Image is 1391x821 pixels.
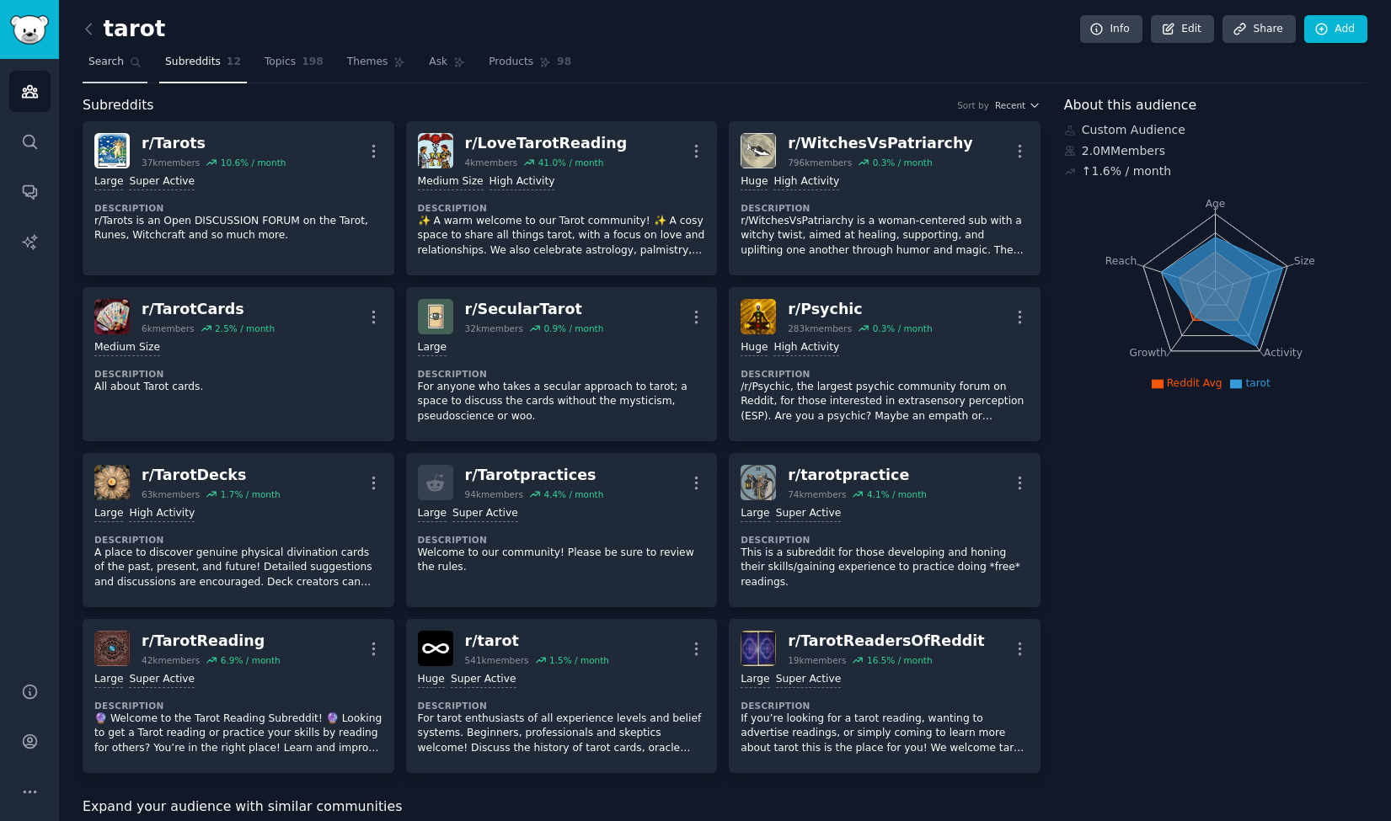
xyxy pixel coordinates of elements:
[347,55,388,70] span: Themes
[423,49,471,83] a: Ask
[995,99,1041,111] button: Recent
[83,16,165,43] h2: tarot
[94,380,383,395] p: All about Tarot cards.
[788,133,973,154] div: r/ WitchesVsPatriarchy
[142,654,200,666] div: 42k members
[94,202,383,214] dt: Description
[221,157,286,168] div: 10.6 % / month
[741,133,776,168] img: WitchesVsPatriarchy
[1064,121,1367,139] div: Custom Audience
[549,654,609,666] div: 1.5 % / month
[773,174,839,190] div: High Activity
[741,214,1029,259] p: r/WitchesVsPatriarchy is a woman-centered sub with a witchy twist, aimed at healing, supporting, ...
[1245,377,1270,389] span: tarot
[741,380,1029,424] p: /r/Psychic, the largest psychic community forum on Reddit, for those interested in extrasensory p...
[418,546,706,575] p: Welcome to our community! Please be sure to review the rules.
[788,299,932,320] div: r/ Psychic
[557,55,571,70] span: 98
[129,672,195,688] div: Super Active
[741,174,768,190] div: Huge
[741,202,1029,214] dt: Description
[418,368,706,380] dt: Description
[221,488,281,500] div: 1.7 % / month
[1129,347,1166,359] tspan: Growth
[94,700,383,712] dt: Description
[142,157,200,168] div: 37k members
[867,654,933,666] div: 16.5 % / month
[729,121,1041,275] a: WitchesVsPatriarchyr/WitchesVsPatriarchy796kmembers0.3% / monthHugeHigh ActivityDescriptionr/Witc...
[957,99,989,111] div: Sort by
[1304,15,1367,44] a: Add
[94,299,130,334] img: TarotCards
[490,174,555,190] div: High Activity
[729,619,1041,773] a: TarotReadersOfRedditr/TarotReadersOfReddit19kmembers16.5% / monthLargeSuper ActiveDescriptionIf y...
[94,465,130,500] img: TarotDecks
[483,49,577,83] a: Products98
[142,488,200,500] div: 63k members
[741,546,1029,590] p: This is a subreddit for those developing and honing their skills/gaining experience to practice d...
[406,287,718,441] a: SecularTarotr/SecularTarot32kmembers0.9% / monthLargeDescriptionFor anyone who takes a secular ap...
[867,488,927,500] div: 4.1 % / month
[465,631,609,652] div: r/ tarot
[451,672,516,688] div: Super Active
[418,380,706,424] p: For anyone who takes a secular approach to tarot; a space to discuss the cards without the mystic...
[465,299,604,320] div: r/ SecularTarot
[1264,347,1303,359] tspan: Activity
[741,672,769,688] div: Large
[142,323,195,334] div: 6k members
[465,465,604,486] div: r/ Tarotpractices
[94,174,123,190] div: Large
[1167,377,1222,389] span: Reddit Avg
[465,323,523,334] div: 32k members
[94,340,160,356] div: Medium Size
[788,488,846,500] div: 74k members
[221,654,281,666] div: 6.9 % / month
[1082,163,1171,180] div: ↑ 1.6 % / month
[1064,95,1196,116] span: About this audience
[94,506,123,522] div: Large
[873,157,933,168] div: 0.3 % / month
[1151,15,1214,44] a: Edit
[1222,15,1295,44] a: Share
[418,700,706,712] dt: Description
[94,534,383,546] dt: Description
[1064,142,1367,160] div: 2.0M Members
[88,55,124,70] span: Search
[489,55,533,70] span: Products
[94,546,383,590] p: A place to discover genuine physical divination cards of the past, present, and future! Detailed ...
[741,465,776,500] img: tarotpractice
[418,534,706,546] dt: Description
[159,49,247,83] a: Subreddits12
[465,654,529,666] div: 541k members
[418,133,453,168] img: LoveTarotReading
[741,712,1029,756] p: If you’re looking for a tarot reading, wanting to advertise readings, or simply coming to learn m...
[10,15,49,45] img: GummySearch logo
[538,157,604,168] div: 41.0 % / month
[776,672,842,688] div: Super Active
[94,368,383,380] dt: Description
[83,49,147,83] a: Search
[1080,15,1142,44] a: Info
[741,534,1029,546] dt: Description
[142,299,275,320] div: r/ TarotCards
[465,133,628,154] div: r/ LoveTarotReading
[406,619,718,773] a: tarotr/tarot541kmembers1.5% / monthHugeSuper ActiveDescriptionFor tarot enthusiasts of all experi...
[406,453,718,607] a: r/Tarotpractices94kmembers4.4% / monthLargeSuper ActiveDescriptionWelcome to our community! Pleas...
[94,712,383,756] p: 🔮 Welcome to the Tarot Reading Subreddit! 🔮 Looking to get a Tarot reading or practice your skill...
[995,99,1025,111] span: Recent
[215,323,275,334] div: 2.5 % / month
[788,654,846,666] div: 19k members
[741,506,769,522] div: Large
[142,465,281,486] div: r/ TarotDecks
[418,672,445,688] div: Huge
[543,488,603,500] div: 4.4 % / month
[142,631,281,652] div: r/ TarotReading
[465,488,523,500] div: 94k members
[418,340,447,356] div: Large
[776,506,842,522] div: Super Active
[165,55,221,70] span: Subreddits
[873,323,933,334] div: 0.3 % / month
[341,49,412,83] a: Themes
[94,631,130,666] img: TarotReading
[83,95,154,116] span: Subreddits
